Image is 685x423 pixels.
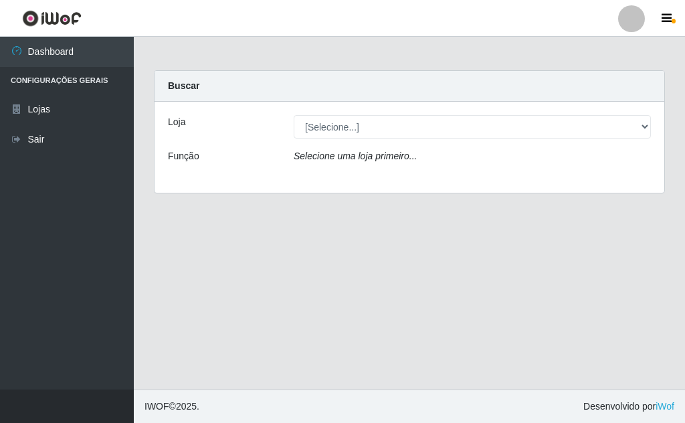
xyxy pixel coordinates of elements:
i: Selecione uma loja primeiro... [294,151,417,161]
img: CoreUI Logo [22,10,82,27]
a: iWof [656,401,674,412]
span: Desenvolvido por [583,400,674,414]
label: Função [168,149,199,163]
label: Loja [168,115,185,129]
strong: Buscar [168,80,199,91]
span: IWOF [144,401,169,412]
span: © 2025 . [144,400,199,414]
